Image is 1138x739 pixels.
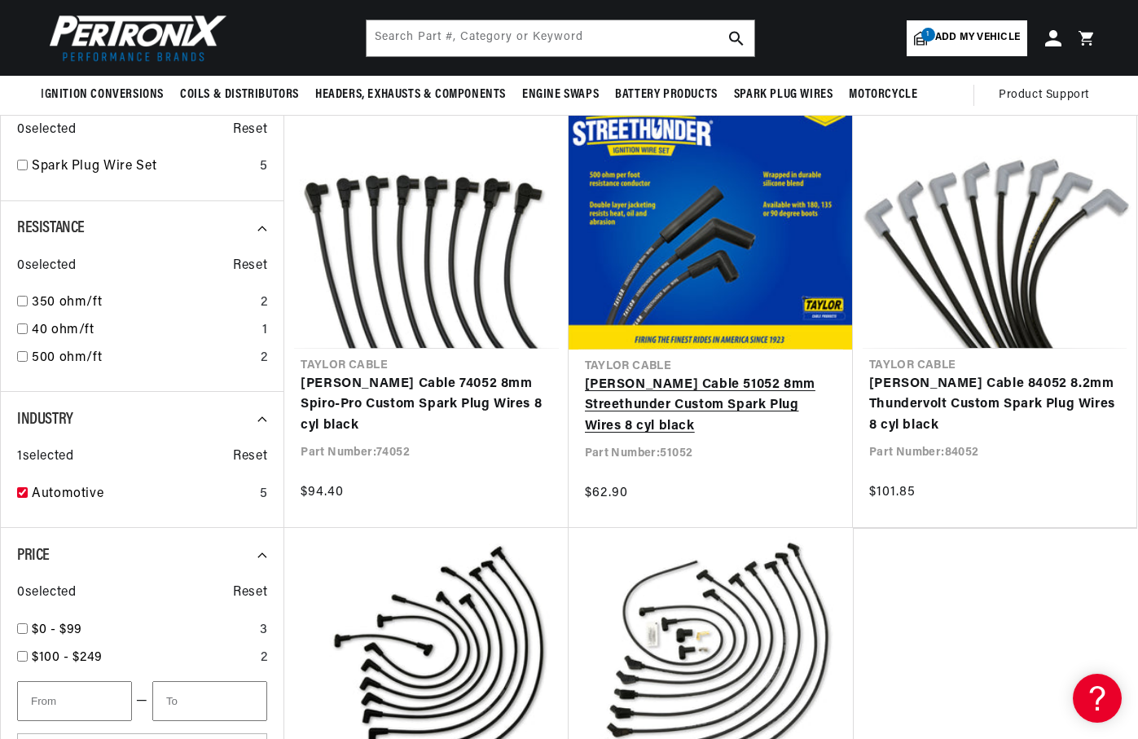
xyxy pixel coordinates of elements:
[261,348,268,369] div: 2
[152,681,267,721] input: To
[17,120,76,141] span: 0 selected
[849,86,917,103] span: Motorcycle
[585,375,837,438] a: [PERSON_NAME] Cable 51052 8mm Streethunder Custom Spark Plug Wires 8 cyl black
[734,86,833,103] span: Spark Plug Wires
[869,374,1120,437] a: [PERSON_NAME] Cable 84052 8.2mm Thundervolt Custom Spark Plug Wires 8 cyl black
[301,374,551,437] a: [PERSON_NAME] Cable 74052 8mm Spiro-Pro Custom Spark Plug Wires 8 cyl black
[32,623,82,636] span: $0 - $99
[17,256,76,277] span: 0 selected
[17,411,73,428] span: Industry
[172,76,307,114] summary: Coils & Distributors
[307,76,514,114] summary: Headers, Exhausts & Components
[17,446,73,468] span: 1 selected
[261,293,268,314] div: 2
[262,320,268,341] div: 1
[260,620,268,641] div: 3
[233,120,267,141] span: Reset
[522,86,599,103] span: Engine Swaps
[17,220,85,236] span: Resistance
[607,76,726,114] summary: Battery Products
[41,10,228,66] img: Pertronix
[17,583,76,604] span: 0 selected
[260,484,268,505] div: 5
[233,446,267,468] span: Reset
[180,86,299,103] span: Coils & Distributors
[999,86,1089,104] span: Product Support
[261,648,268,669] div: 2
[32,320,256,341] a: 40 ohm/ft
[514,76,607,114] summary: Engine Swaps
[41,76,172,114] summary: Ignition Conversions
[615,86,718,103] span: Battery Products
[32,348,254,369] a: 500 ohm/ft
[367,20,754,56] input: Search Part #, Category or Keyword
[32,651,103,664] span: $100 - $249
[907,20,1027,56] a: 1Add my vehicle
[233,583,267,604] span: Reset
[32,156,253,178] a: Spark Plug Wire Set
[921,28,935,42] span: 1
[136,691,148,712] span: —
[999,76,1097,115] summary: Product Support
[233,256,267,277] span: Reset
[32,293,254,314] a: 350 ohm/ft
[260,156,268,178] div: 5
[32,484,253,505] a: Automotive
[935,30,1020,46] span: Add my vehicle
[41,86,164,103] span: Ignition Conversions
[315,86,506,103] span: Headers, Exhausts & Components
[718,20,754,56] button: search button
[17,681,132,721] input: From
[17,548,50,564] span: Price
[726,76,841,114] summary: Spark Plug Wires
[841,76,925,114] summary: Motorcycle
